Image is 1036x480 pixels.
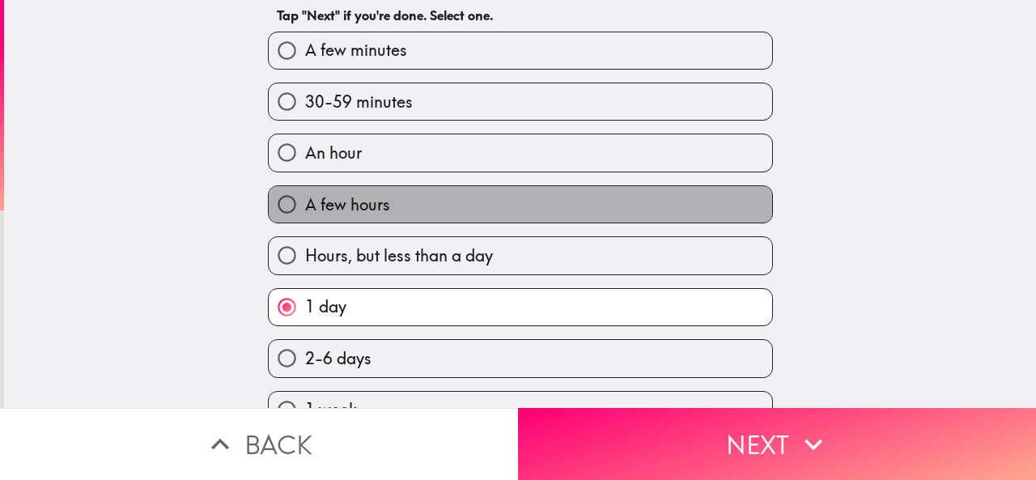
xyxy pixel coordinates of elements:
button: 2-6 days [269,340,772,376]
button: A few hours [269,186,772,223]
span: 1 day [305,295,346,318]
button: Hours, but less than a day [269,237,772,274]
span: An hour [305,142,362,164]
span: 30-59 minutes [305,91,413,113]
button: Next [518,408,1036,480]
span: A few minutes [305,39,407,62]
span: A few hours [305,193,390,216]
button: 30-59 minutes [269,83,772,120]
button: A few minutes [269,32,772,69]
span: 1 week [305,398,357,421]
h6: Tap "Next" if you're done. Select one. [277,6,764,24]
span: 2-6 days [305,347,372,370]
button: 1 day [269,289,772,325]
button: 1 week [269,392,772,428]
span: Hours, but less than a day [305,244,493,267]
button: An hour [269,134,772,171]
